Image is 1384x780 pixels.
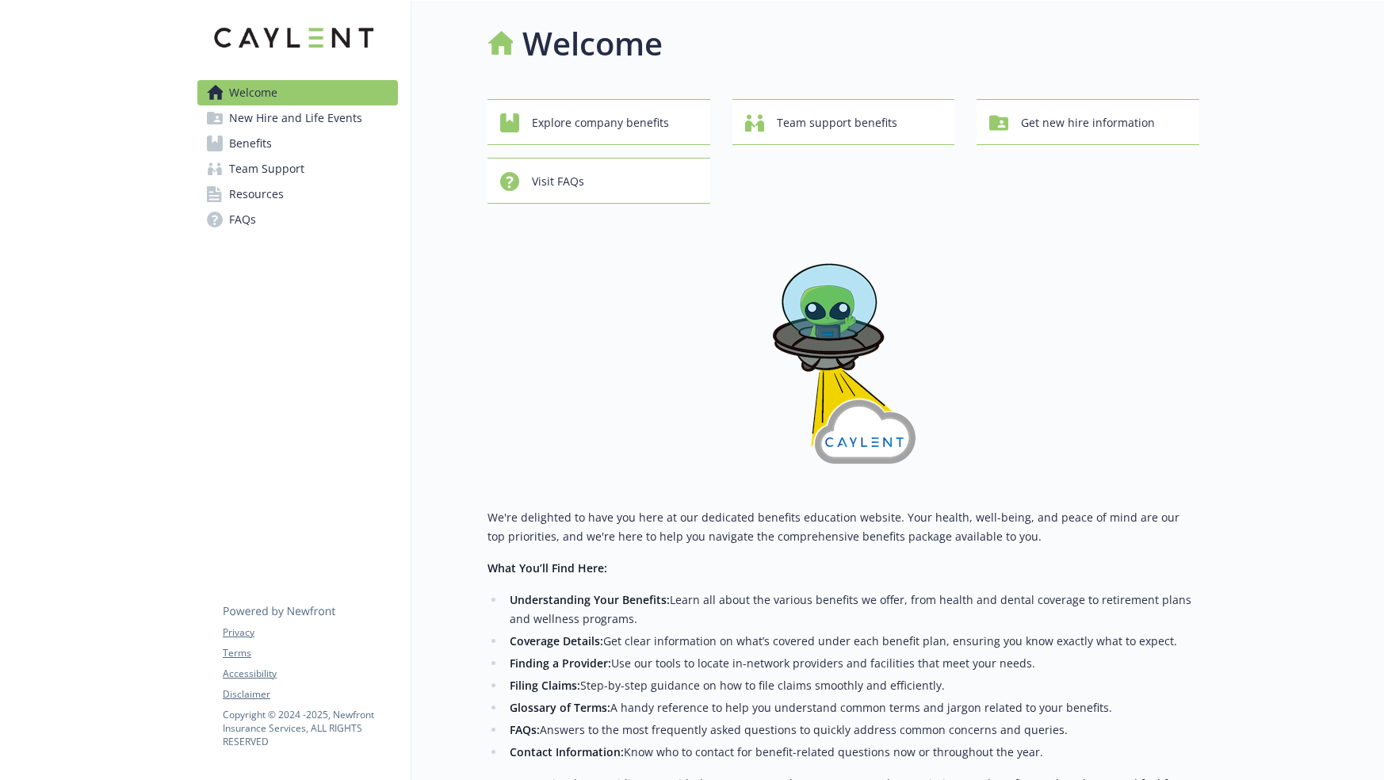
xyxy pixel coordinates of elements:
[223,646,397,660] a: Terms
[532,108,669,138] span: Explore company benefits
[487,158,710,204] button: Visit FAQs
[522,20,663,67] h1: Welcome
[505,743,1199,762] li: Know who to contact for benefit-related questions now or throughout the year.
[197,156,398,182] a: Team Support
[487,560,607,575] strong: What You’ll Find Here:
[487,508,1199,546] p: We're delighted to have you here at our dedicated benefits education website. Your health, well-b...
[505,632,1199,651] li: Get clear information on what’s covered under each benefit plan, ensuring you know exactly what t...
[505,591,1199,629] li: Learn all about the various benefits we offer, from health and dental coverage to retirement plan...
[748,229,939,483] img: overview page banner
[510,700,610,715] strong: Glossary of Terms:
[532,166,584,197] span: Visit FAQs
[732,99,955,145] button: Team support benefits
[223,687,397,702] a: Disclaimer
[510,592,670,607] strong: Understanding Your Benefits:
[197,182,398,207] a: Resources
[505,654,1199,673] li: Use our tools to locate in-network providers and facilities that meet your needs.
[510,678,580,693] strong: Filing Claims:
[977,99,1199,145] button: Get new hire information
[229,156,304,182] span: Team Support
[510,633,603,648] strong: Coverage Details:
[777,108,897,138] span: Team support benefits
[505,698,1199,717] li: A handy reference to help you understand common terms and jargon related to your benefits.
[197,207,398,232] a: FAQs
[1021,108,1155,138] span: Get new hire information
[197,105,398,131] a: New Hire and Life Events
[510,656,611,671] strong: Finding a Provider:
[229,182,284,207] span: Resources
[229,131,272,156] span: Benefits
[223,625,397,640] a: Privacy
[505,676,1199,695] li: Step-by-step guidance on how to file claims smoothly and efficiently.
[487,99,710,145] button: Explore company benefits
[223,667,397,681] a: Accessibility
[223,708,397,748] p: Copyright © 2024 - 2025 , Newfront Insurance Services, ALL RIGHTS RESERVED
[510,744,624,759] strong: Contact Information:
[505,721,1199,740] li: Answers to the most frequently asked questions to quickly address common concerns and queries.
[197,80,398,105] a: Welcome
[510,722,540,737] strong: FAQs:
[229,80,277,105] span: Welcome
[229,207,256,232] span: FAQs
[229,105,362,131] span: New Hire and Life Events
[197,131,398,156] a: Benefits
